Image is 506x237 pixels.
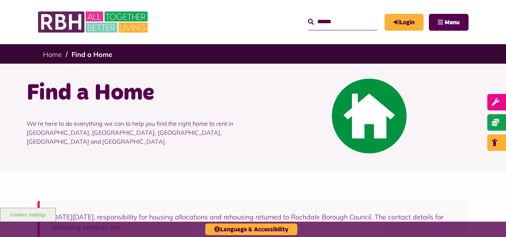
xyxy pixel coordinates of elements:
[332,79,407,154] img: Find A Home
[429,14,469,31] button: Navigation
[27,79,248,108] h1: Find a Home
[27,108,248,157] p: We’re here to do everything we can to help you find the right home to rent in [GEOGRAPHIC_DATA], ...
[51,212,457,232] p: [DATE][DATE], responsibility for housing allocations and rehousing returned to Rochdale Borough C...
[43,50,62,59] a: Home
[445,19,460,25] span: Menu
[385,14,424,31] a: MyRBH
[72,50,112,59] a: Find a Home
[37,7,150,37] img: RBH
[205,224,297,235] button: Language & Accessibility
[472,203,506,237] iframe: Netcall Web Assistant for live chat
